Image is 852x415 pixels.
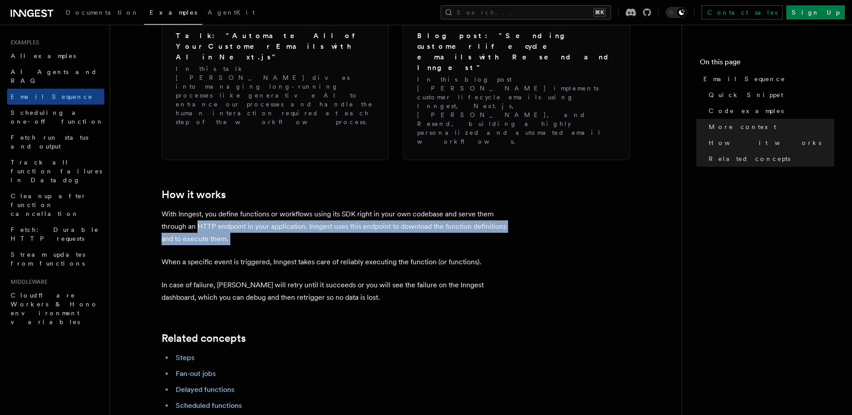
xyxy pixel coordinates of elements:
a: Steps [176,353,194,362]
span: More context [709,122,776,131]
span: Fetch: Durable HTTP requests [11,226,99,242]
a: Blog post: "Sending customer lifecycle emails with Resend and Inngest"In this blog post [PERSON_N... [410,4,623,153]
a: Fetch run status and output [7,129,104,154]
a: Code examples [705,103,834,119]
a: Related concepts [162,332,246,345]
a: Scheduling a one-off function [7,105,104,129]
span: Examples [7,39,39,46]
p: When a specific event is triggered, Inngest takes care of reliably executing the function (or fun... [162,256,517,268]
a: More context [705,119,834,135]
a: Fetch: Durable HTTP requests [7,222,104,247]
a: Email Sequence [7,89,104,105]
a: Related concepts [705,151,834,167]
span: Cloudflare Workers & Hono environment variables [11,292,98,325]
a: How it works [705,135,834,151]
span: Fetch run status and output [11,134,88,150]
button: Search...⌘K [441,5,611,20]
a: Sign Up [786,5,845,20]
p: In case of failure, [PERSON_NAME] will retry until it succeeds or you will see the failure on the... [162,279,517,304]
span: Scheduling a one-off function [11,109,104,125]
a: How it works [162,188,226,201]
a: Delayed functions [176,385,234,394]
span: Cleanup after function cancellation [11,192,87,217]
h3: Blog post: "Sending customer lifecycle emails with Resend and Inngest" [417,31,616,73]
p: With Inngest, you define functions or workflows using its SDK right in your own codebase and serv... [162,208,517,245]
span: Related concepts [709,154,790,163]
h3: Talk: "Automate All of Your Customer Emails with AI in Next.js" [176,31,375,63]
span: Examples [150,9,197,16]
span: How it works [709,138,821,147]
a: Documentation [60,3,144,24]
span: AgentKit [208,9,255,16]
a: Contact sales [702,5,783,20]
span: Documentation [66,9,139,16]
a: Talk: "Automate All of Your Customer Emails with AI in Next.js"In this talk [PERSON_NAME] dives i... [169,4,382,133]
a: Cleanup after function cancellation [7,188,104,222]
a: Quick Snippet [705,87,834,103]
span: Quick Snippet [709,90,783,99]
span: Track all function failures in Datadog [11,159,102,184]
kbd: ⌘K [593,8,606,17]
span: All examples [11,52,76,59]
a: All examples [7,48,104,64]
a: Stream updates from functions [7,247,104,271]
button: Toggle dark mode [666,7,687,18]
p: In this talk [PERSON_NAME] dives into managing long-running processes like generative AI to enhan... [176,64,375,126]
a: Scheduled functions [176,401,242,410]
h4: On this page [700,57,834,71]
span: Email Sequence [703,74,785,83]
a: Examples [144,3,202,25]
span: Stream updates from functions [11,251,85,267]
span: Code examples [709,106,784,115]
span: AI Agents and RAG [11,68,97,84]
a: Fan-out jobs [176,369,216,378]
span: Middleware [7,278,47,286]
a: AI Agents and RAG [7,64,104,89]
p: In this blog post [PERSON_NAME] implements customer lifecycle emails using Inngest, Next.js, [PER... [417,75,616,146]
a: AgentKit [202,3,260,24]
span: Email Sequence [11,93,93,100]
a: Email Sequence [700,71,834,87]
a: Track all function failures in Datadog [7,154,104,188]
a: Cloudflare Workers & Hono environment variables [7,287,104,330]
